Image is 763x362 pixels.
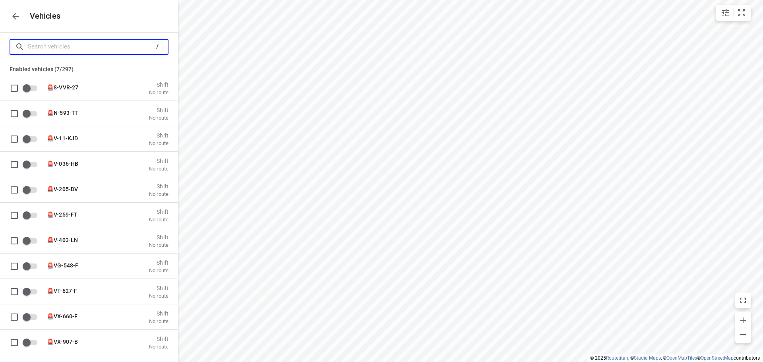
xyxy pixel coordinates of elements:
span: Enable [22,309,42,324]
p: No route [149,343,168,350]
div: / [152,43,163,51]
span: 🚨8-VVR-27 [47,84,78,90]
span: Enable [22,157,42,172]
p: Shift [149,81,168,87]
p: No route [149,292,168,299]
p: No route [149,191,168,197]
a: OpenMapTiles [666,355,697,361]
p: Shift [149,285,168,291]
span: 🚨V-205-DV [47,186,78,192]
li: © 2025 , © , © © contributors [590,355,760,361]
span: 🚨VX-660-F [47,313,77,319]
p: Shift [149,259,168,265]
div: small contained button group [716,5,751,21]
p: No route [149,140,168,146]
p: No route [149,318,168,324]
p: Shift [149,183,168,189]
p: Shift [149,132,168,138]
span: 🚨VG-548-F [47,262,78,268]
span: 🚨VX-907-B [47,338,78,345]
button: Map settings [717,5,733,21]
p: Shift [149,310,168,316]
p: Shift [149,157,168,164]
span: 🚨V-259-FT [47,211,77,217]
p: Vehicles [23,12,61,21]
a: OpenStreetMap [701,355,734,361]
p: Shift [149,335,168,342]
span: Enable [22,335,42,350]
p: No route [149,165,168,172]
span: Enable [22,207,42,223]
span: Enable [22,233,42,248]
p: No route [149,114,168,121]
p: No route [149,89,168,95]
span: 🚨V-11-KJD [47,135,78,141]
p: Shift [149,208,168,215]
span: Enable [22,80,42,95]
p: No route [149,242,168,248]
span: 🚨V-403-LN [47,236,78,243]
p: Shift [149,234,168,240]
span: 🚨N-593-TT [47,109,79,116]
p: No route [149,216,168,223]
input: Search vehicles [28,41,152,53]
a: Routetitan [606,355,628,361]
p: No route [149,267,168,273]
p: Shift [149,106,168,113]
span: Enable [22,131,42,146]
button: Fit zoom [734,5,749,21]
span: Enable [22,258,42,273]
span: 🚨VT-627-F [47,287,77,294]
span: Enable [22,182,42,197]
a: Stadia Maps [634,355,661,361]
span: 🚨V-036-HB [47,160,78,166]
span: Enable [22,106,42,121]
span: Enable [22,284,42,299]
